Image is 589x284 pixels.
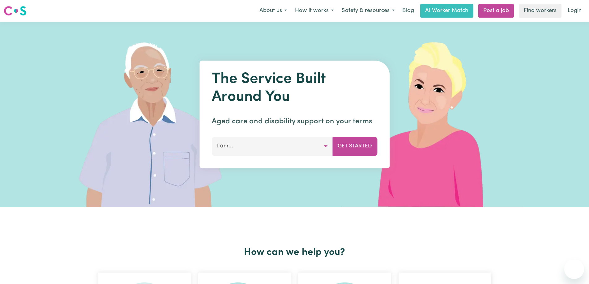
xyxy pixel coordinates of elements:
h1: The Service Built Around You [212,70,377,106]
a: Post a job [478,4,514,18]
button: I am... [212,137,333,155]
a: Login [564,4,585,18]
a: Blog [399,4,418,18]
button: About us [255,4,291,17]
a: Careseekers logo [4,4,27,18]
h2: How can we help you? [94,247,495,258]
iframe: Button to launch messaging window [564,259,584,279]
a: AI Worker Match [420,4,473,18]
p: Aged care and disability support on your terms [212,116,377,127]
button: How it works [291,4,338,17]
img: Careseekers logo [4,5,27,16]
button: Get Started [332,137,377,155]
button: Safety & resources [338,4,399,17]
a: Find workers [519,4,561,18]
